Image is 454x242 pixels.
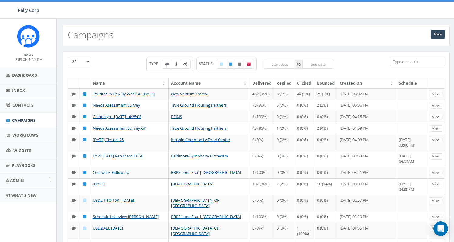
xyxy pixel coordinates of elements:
[171,214,241,219] a: BBBS Lone Star | [GEOGRAPHIC_DATA]
[314,123,337,134] td: 2 (4%)
[396,151,427,167] td: [DATE] 09:35AM
[72,215,76,219] i: Text SMS
[90,78,169,88] th: Name: activate to sort column ascending
[250,88,274,100] td: 452 (95%)
[250,167,274,178] td: 1 (100%)
[83,182,86,186] i: Published
[169,78,250,88] th: Account Name: activate to sort column ascending
[10,177,24,183] span: Admin
[162,60,172,69] label: Text SMS
[430,91,442,98] a: View
[93,114,141,119] a: Campaign - [DATE] 14:25:08
[250,211,274,223] td: 1 (100%)
[72,138,76,142] i: Text SMS
[12,163,35,168] span: Playbooks
[337,100,396,111] td: [DATE] 05:06 PM
[72,171,76,174] i: Text SMS
[12,72,37,78] span: Dashboard
[337,151,396,167] td: [DATE] 03:53 PM
[294,223,314,239] td: 1 (100%)
[430,197,442,204] a: View
[83,171,86,174] i: Published
[83,115,86,119] i: Published
[337,178,396,195] td: [DATE] 03:00 PM
[18,7,39,13] span: Rally Corp
[72,154,76,158] i: Text SMS
[72,182,76,186] i: Text SMS
[294,100,314,111] td: 0 (0%)
[93,91,155,97] a: T's Pitch 'n Pop-By Week 4 - [DATE]
[171,225,219,237] a: [DEMOGRAPHIC_DATA] OF [GEOGRAPHIC_DATA]
[15,56,42,62] a: [PERSON_NAME]
[274,123,294,134] td: 1 (2%)
[274,88,294,100] td: 3 (1%)
[430,114,442,120] a: View
[302,60,334,69] input: end date
[294,167,314,178] td: 0 (0%)
[295,60,302,69] span: to
[83,226,86,230] i: Draft
[235,60,244,69] label: Unpublished
[244,60,254,69] label: Archived
[431,30,445,39] a: New
[250,151,274,167] td: 0 (0%)
[83,138,86,142] i: Published
[72,103,76,107] i: Text SMS
[430,137,442,143] a: View
[171,114,182,119] a: REINS
[274,211,294,223] td: 0 (0%)
[337,223,396,239] td: [DATE] 01:55 PM
[430,125,442,132] a: View
[12,118,35,123] span: Campaigns
[396,178,427,195] td: [DATE] 04:00PM
[314,88,337,100] td: 25 (5%)
[93,181,105,187] a: [DATE]
[274,151,294,167] td: 0 (0%)
[314,78,337,88] th: Bounced
[294,88,314,100] td: 44 (9%)
[294,123,314,134] td: 0 (0%)
[72,226,76,230] i: Text SMS
[72,198,76,202] i: Text SMS
[430,153,442,160] a: View
[171,137,230,142] a: Kinship Community Food Center
[396,134,427,151] td: [DATE] 03:00PM
[83,126,86,130] i: Published
[274,111,294,123] td: 0 (0%)
[17,25,40,48] img: Icon_1.png
[229,62,232,66] i: Published
[12,88,25,93] span: Inbox
[433,221,448,236] div: Open Intercom Messenger
[238,62,241,66] i: Unpublished
[83,198,86,202] i: Draft
[314,151,337,167] td: 0 (0%)
[294,78,314,88] th: Clicked
[314,100,337,111] td: 2 (3%)
[172,60,181,69] label: Ringless Voice Mail
[250,78,274,88] th: Delivered
[68,30,113,40] h2: Campaigns
[171,91,208,97] a: New Venture Escrow
[337,78,396,88] th: Created On: activate to sort column ascending
[93,214,159,219] a: Schedule Interview [PERSON_NAME]
[337,123,396,134] td: [DATE] 04:09 PM
[171,102,227,108] a: True Ground Housing Partners
[274,78,294,88] th: Replied
[93,197,134,203] a: USD2 1 TO 10K - [DATE]
[93,170,129,175] a: One week Follow up
[171,181,213,187] a: [DEMOGRAPHIC_DATA]
[93,102,140,108] a: Needs Assessment Survey
[314,223,337,239] td: 0 (0%)
[83,92,86,96] i: Published
[274,134,294,151] td: 0 (0%)
[314,134,337,151] td: 0 (0%)
[314,195,337,211] td: 0 (0%)
[396,78,427,88] th: Schedule
[250,178,274,195] td: 107 (86%)
[250,195,274,211] td: 0 (0%)
[337,134,396,151] td: [DATE] 04:03 PM
[314,111,337,123] td: 0 (0%)
[294,178,314,195] td: 0 (0%)
[149,61,162,66] span: TYPE
[294,111,314,123] td: 0 (0%)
